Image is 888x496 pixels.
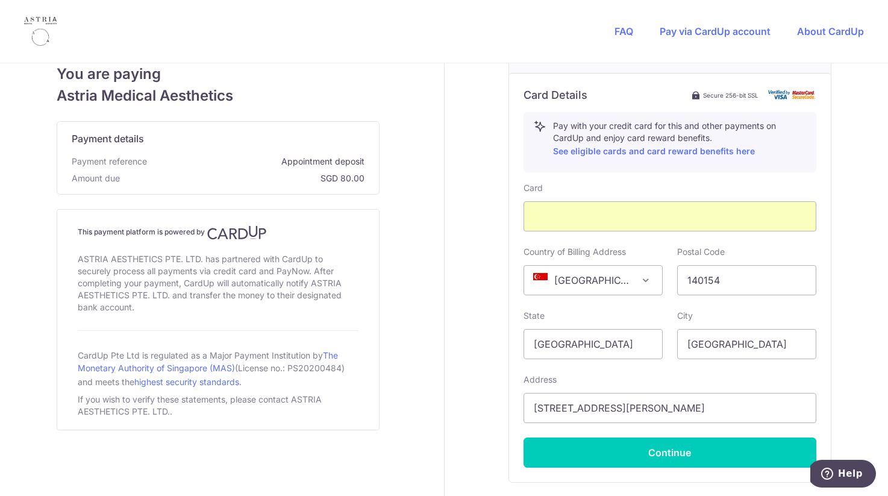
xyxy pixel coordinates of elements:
img: card secure [768,90,816,100]
label: Postal Code [677,246,725,258]
span: Singapore [524,265,663,295]
button: Continue [524,438,816,468]
span: SGD 80.00 [125,172,364,184]
a: Pay via CardUp account [660,25,771,37]
label: Country of Billing Address [524,246,626,258]
label: Card [524,182,543,194]
h6: Card Details [524,88,587,102]
iframe: Secure card payment input frame [534,209,806,224]
span: Singapore [524,266,662,295]
label: Address [524,374,557,386]
div: CardUp Pte Ltd is regulated as a Major Payment Institution by (License no.: PS20200484) and meets... [78,345,358,391]
div: If you wish to verify these statements, please contact ASTRIA AESTHETICS PTE. LTD.. [78,391,358,420]
span: Payment details [72,131,144,146]
span: Astria Medical Aesthetics [57,85,380,107]
label: City [677,310,693,322]
label: State [524,310,545,322]
a: FAQ [614,25,633,37]
span: Payment reference [72,155,147,168]
a: highest security standards [134,377,239,387]
span: Appointment deposit [152,155,364,168]
a: About CardUp [797,25,864,37]
img: CardUp [207,225,266,240]
input: Example 123456 [677,265,816,295]
span: You are paying [57,63,380,85]
span: Amount due [72,172,120,184]
h4: This payment platform is powered by [78,225,358,240]
iframe: Opens a widget where you can find more information [810,460,876,490]
span: Secure 256-bit SSL [703,90,758,100]
a: See eligible cards and card reward benefits here [553,146,755,156]
p: Pay with your credit card for this and other payments on CardUp and enjoy card reward benefits. [553,120,806,159]
div: ASTRIA AESTHETICS PTE. LTD. has partnered with CardUp to securely process all payments via credit... [78,251,358,316]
